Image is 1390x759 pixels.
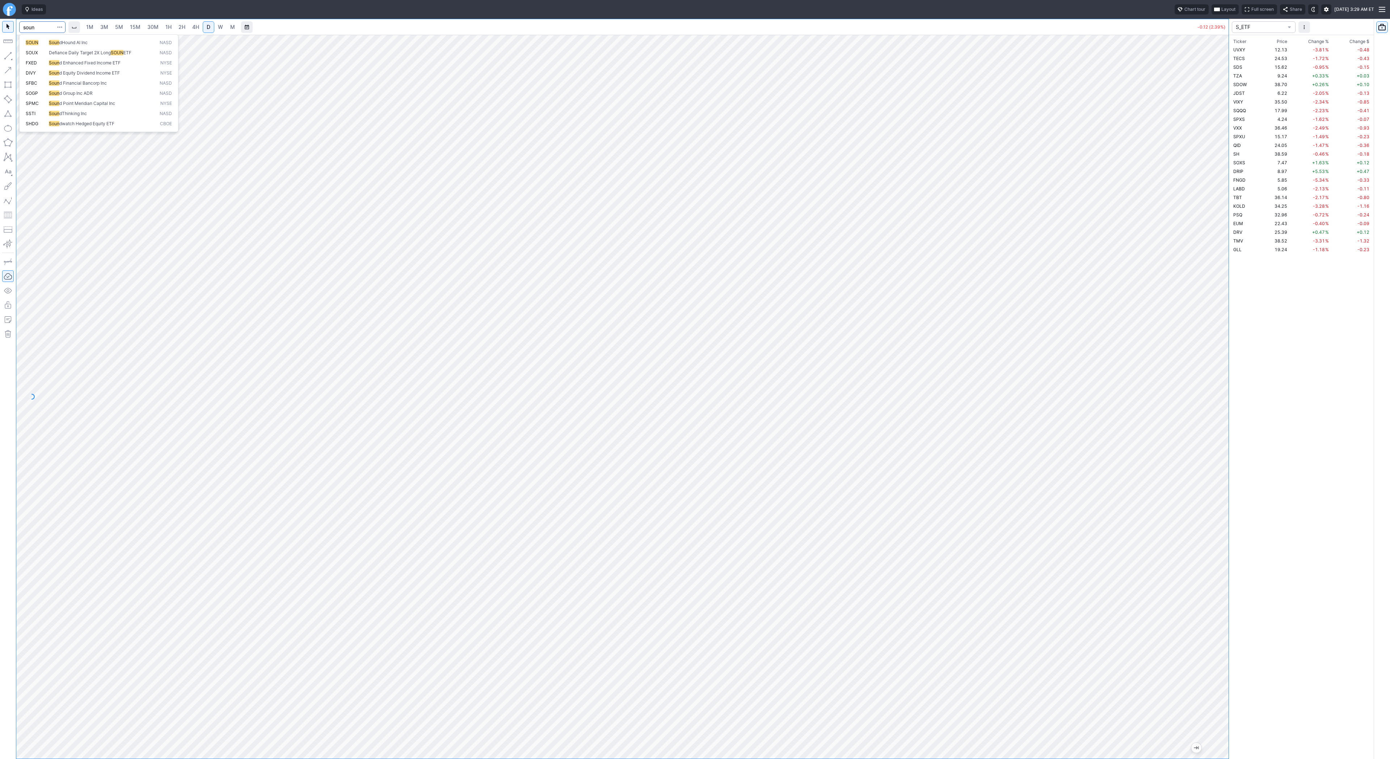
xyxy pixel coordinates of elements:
td: 5.85 [1262,176,1289,184]
td: 17.99 [1262,106,1289,115]
span: +1.63 [1312,160,1325,165]
td: 32.96 [1262,210,1289,219]
span: SDS [1233,64,1242,70]
td: 15.17 [1262,132,1289,141]
span: +0.10 [1357,82,1369,87]
span: -0.11 [1357,186,1369,191]
span: SDOW [1233,82,1247,87]
span: dwatch Hedged Equity ETF [59,121,114,126]
span: TBT [1233,195,1242,200]
span: -3.28 [1313,203,1325,209]
span: W [218,24,223,30]
button: Anchored VWAP [2,238,14,250]
span: % [1325,47,1329,52]
span: -1.18 [1313,247,1325,252]
a: 5M [112,21,126,33]
td: 12.13 [1262,45,1289,54]
span: % [1325,99,1329,105]
span: 3M [100,24,108,30]
span: % [1325,108,1329,113]
button: Ideas [22,4,46,14]
span: 30M [147,24,159,30]
span: SQQQ [1233,108,1246,113]
span: S_ETF [1236,24,1284,31]
span: 15M [130,24,140,30]
span: KOLD [1233,203,1245,209]
span: -0.07 [1357,117,1369,122]
span: SSTI [26,111,35,116]
span: -2.49 [1313,125,1325,131]
span: d Group Inc ADR [59,90,93,96]
button: Search [55,21,65,33]
button: Settings [1321,4,1331,14]
span: SPXU [1233,134,1245,139]
span: SPXS [1233,117,1245,122]
span: SOGP [26,90,38,96]
td: 38.59 [1262,149,1289,158]
span: % [1325,221,1329,226]
span: +0.47 [1357,169,1369,174]
span: -0.13 [1357,90,1369,96]
a: W [215,21,226,33]
span: % [1325,56,1329,61]
span: Change % [1308,38,1329,45]
button: Remove all autosaved drawings [2,328,14,340]
span: SHDG [26,121,38,126]
button: Share [1280,4,1305,14]
span: -0.40 [1313,221,1325,226]
a: 3M [97,21,111,33]
span: Full screen [1251,6,1274,13]
a: 4H [189,21,202,33]
button: Chart tour [1175,4,1209,14]
button: Range [241,21,253,33]
span: dHound AI Inc [59,40,88,45]
span: Share [1290,6,1302,13]
span: -2.23 [1313,108,1325,113]
span: % [1325,160,1329,165]
span: % [1325,134,1329,139]
span: 1M [86,24,93,30]
td: 7.47 [1262,158,1289,167]
button: Position [2,224,14,235]
span: SH [1233,151,1239,157]
span: SOUX [26,50,38,55]
td: 8.97 [1262,167,1289,176]
button: Interval [68,21,80,33]
span: Soun [49,80,59,86]
span: Defiance Daily Target 2X Long [49,50,111,55]
span: -0.33 [1357,177,1369,183]
span: % [1325,73,1329,79]
p: -0.12 (2.39%) [1197,25,1226,29]
button: Drawing mode: Single [2,256,14,267]
span: Soun [49,40,59,45]
span: M [230,24,235,30]
button: Measure [2,35,14,47]
span: DIVY [26,70,36,76]
span: -0.72 [1313,212,1325,218]
span: -1.32 [1357,238,1369,244]
td: 24.05 [1262,141,1289,149]
span: SOXS [1233,160,1245,165]
span: NASD [160,40,172,46]
span: UVXY [1233,47,1245,52]
span: 4H [192,24,199,30]
button: Layout [1212,4,1239,14]
span: -5.34 [1313,177,1325,183]
span: % [1325,143,1329,148]
span: NASD [160,90,172,97]
span: 2H [178,24,185,30]
span: d Financial Bancorp Inc [59,80,107,86]
span: Soun [49,121,59,126]
span: % [1325,177,1329,183]
a: D [203,21,214,33]
button: Rectangle [2,79,14,90]
span: Change $ [1349,38,1369,45]
span: -0.41 [1357,108,1369,113]
span: -0.43 [1357,56,1369,61]
button: Polygon [2,137,14,148]
button: Portfolio watchlist [1376,21,1388,33]
span: NYSE [160,60,172,66]
button: Brush [2,180,14,192]
span: SOUN [111,50,123,55]
button: Elliott waves [2,195,14,206]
